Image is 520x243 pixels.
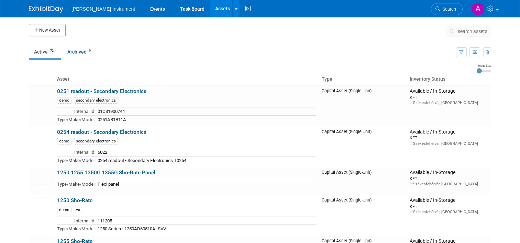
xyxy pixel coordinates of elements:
div: Image Size [477,63,491,68]
td: Capital Asset (Single-Unit) [319,195,407,235]
div: secondary electronics [74,97,118,104]
div: KFT [410,94,488,100]
td: Plexi panel [96,180,316,188]
div: KFT [410,204,488,209]
div: Székesfehérvár, [GEOGRAPHIC_DATA] [410,100,488,105]
span: 72 [48,48,56,54]
div: KFT [410,176,488,182]
button: search assets [446,26,491,37]
a: 0254 readout - Secondary Electronics [57,129,146,135]
span: search assets [458,28,487,34]
button: New Asset [29,24,66,36]
td: Type/Make/Model: [57,225,96,233]
div: Available / In-Storage [410,88,488,94]
div: demo [57,97,71,104]
td: Capital Asset (Single-Unit) [319,85,407,126]
div: Székesfehérvár, [GEOGRAPHIC_DATA] [410,209,488,215]
td: 0251AB1B11A [96,115,316,123]
div: demo [57,138,71,144]
td: Internal Id: [57,148,96,157]
a: Archived9 [62,45,98,58]
td: 01C31900744 [96,107,316,116]
td: Type/Make/Model: [57,156,96,164]
div: Székesfehérvár, [GEOGRAPHIC_DATA] [410,182,488,187]
a: 1250 Sho-Rate [57,197,92,204]
td: Internal Id: [57,107,96,116]
td: 1250 Series - 1250AD60510ALSVV [96,225,316,233]
div: Available / In-Storage [410,129,488,135]
div: KFT [410,135,488,141]
span: Search [440,7,456,12]
th: Asset [54,73,319,85]
div: Available / In-Storage [410,197,488,204]
img: André den Haan [472,2,485,15]
div: secondary electronics [74,138,118,144]
td: Capital Asset (Single-Unit) [319,167,407,195]
td: Type/Make/Model: [57,180,96,188]
div: Available / In-Storage [410,170,488,176]
div: demo [57,207,71,213]
a: Search [431,3,463,15]
a: Active72 [29,45,61,58]
td: 111205 [96,217,316,225]
td: 6022 [96,148,316,157]
th: Type [319,73,407,85]
div: Székesfehérvár, [GEOGRAPHIC_DATA] [410,141,488,146]
span: [PERSON_NAME] Instrument [71,6,135,12]
td: Capital Asset (Single-Unit) [319,126,407,167]
a: 1250 1255 1350G 1355G Sho-Rate Panel [57,170,155,176]
td: Internal Id: [57,217,96,225]
img: ExhibitDay [29,6,63,13]
div: va [74,207,82,213]
td: Type/Make/Model: [57,115,96,123]
a: 0251 readout - Secondary Electronics [57,88,146,94]
span: 9 [87,48,93,54]
td: 0254 readout - Secondary Electronics T0254 [96,156,316,164]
